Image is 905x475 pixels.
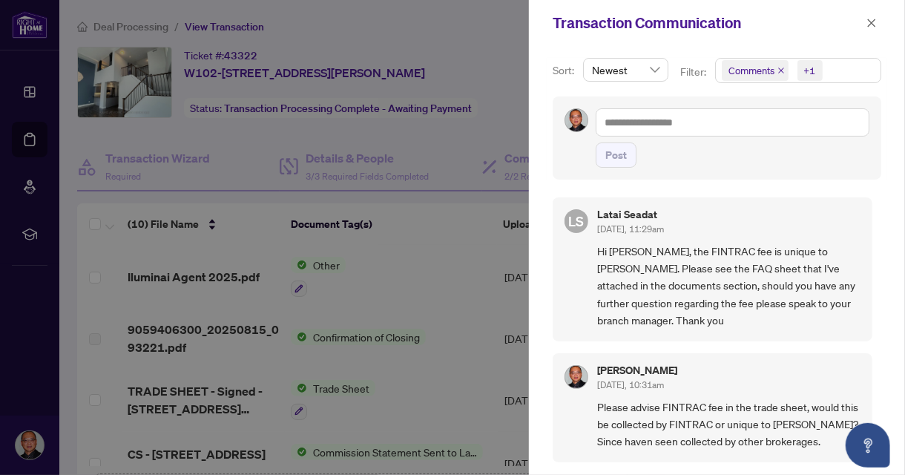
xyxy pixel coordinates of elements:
[597,223,664,235] span: [DATE], 11:29am
[553,12,862,34] div: Transaction Communication
[728,63,774,78] span: Comments
[597,379,664,390] span: [DATE], 10:31am
[680,64,708,80] p: Filter:
[597,399,860,451] span: Please advise FINTRAC fee in the trade sheet, would this be collected by FINTRAC or unique to [PE...
[846,423,890,468] button: Open asap
[597,209,664,220] h5: Latai Seadat
[777,67,785,74] span: close
[565,366,588,388] img: Profile Icon
[866,18,877,28] span: close
[565,109,588,131] img: Profile Icon
[722,60,789,81] span: Comments
[596,142,636,168] button: Post
[804,63,816,78] div: +1
[592,59,659,81] span: Newest
[597,365,677,376] h5: [PERSON_NAME]
[569,211,585,232] span: LS
[597,243,860,330] span: Hi [PERSON_NAME], the FINTRAC fee is unique to [PERSON_NAME]. Please see the FAQ sheet that I've ...
[553,62,577,79] p: Sort:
